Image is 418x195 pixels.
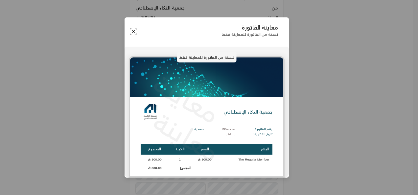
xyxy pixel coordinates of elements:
[222,24,278,31] p: معاينة الفاتورة
[222,132,236,137] p: [DATE]
[222,32,278,37] p: نسخة من الفاتورة للمعاينة فقط
[141,144,169,155] th: المجموع
[253,127,272,132] p: رقم الفاتورة:
[141,155,169,164] td: 300.00
[253,132,272,137] p: تاريخ الفاتورة:
[169,164,191,171] td: المجموع
[177,157,183,162] span: 1
[218,155,272,164] td: The Regular Member
[141,164,169,171] td: 300.00
[130,57,283,97] img: header_mtnhr.png
[218,144,272,155] th: المنتج
[177,52,236,62] p: نسخة من الفاتورة للمعاينة فقط
[146,102,227,171] p: معاينة
[130,28,137,35] button: Close
[223,109,272,116] p: جمعية الذكاء الإصطناعي
[222,127,236,132] p: INV-xxx-x
[141,143,272,172] table: Products
[141,102,160,122] img: Logo
[146,64,227,133] p: معاينة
